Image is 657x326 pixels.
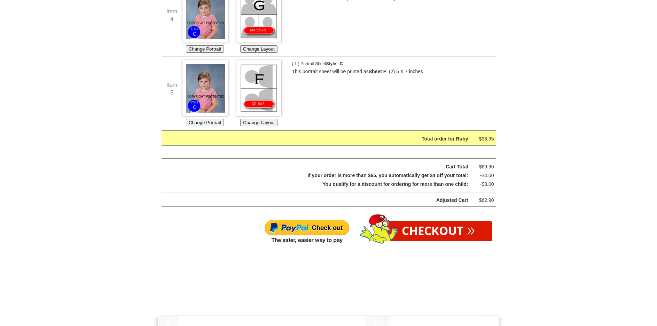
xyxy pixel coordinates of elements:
[264,219,350,244] img: Paypal
[162,81,182,96] div: Item 5
[179,171,468,180] div: If your order is more than $65, you automatically get $4 off your total:
[240,119,277,126] button: Change Layout
[179,162,468,171] div: Cart Total
[162,8,182,23] div: Item 4
[186,119,224,126] button: Change Portrait
[473,171,494,180] div: -$4.00
[182,60,228,116] img: Choose Image *1964_0211c*1964
[326,61,343,66] span: Style : C
[473,180,494,189] div: -$3.00
[473,196,494,205] div: $62.90
[236,60,282,127] div: Choose which Layout you would like for this Portrait Sheet
[240,45,277,53] button: Change Layout
[236,60,281,116] img: Choose Layout
[179,180,468,189] div: You qualify for a discount for ordering for more than one child:
[179,135,468,143] div: Total order for Ruby
[473,135,494,143] div: $38.95
[384,221,492,241] a: Checkout»
[186,45,224,53] button: Change Portrait
[369,69,386,74] b: Sheet F
[292,60,362,68] p: ( 1 ) Portrait Sheet
[467,225,475,233] span: »
[292,68,484,76] p: This portrait sheet will be printed as : (2) 5 X 7 inches
[182,60,228,127] div: Choose which Image you'd like to use for this Portrait Sheet
[473,162,494,171] div: $69.90
[179,196,468,205] div: Adjusted Cart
